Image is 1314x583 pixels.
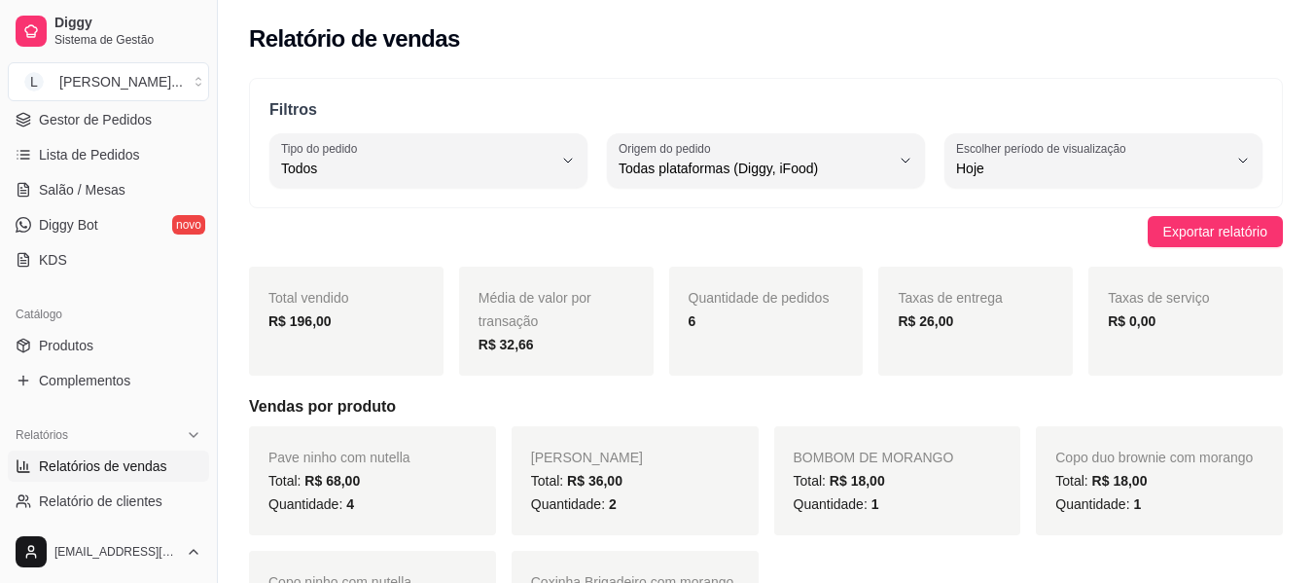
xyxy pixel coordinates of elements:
span: Taxas de serviço [1108,290,1209,306]
span: Quantidade: [1055,496,1141,512]
label: Tipo do pedido [281,140,364,157]
strong: R$ 26,00 [898,313,953,329]
label: Escolher período de visualização [956,140,1132,157]
span: BOMBOM DE MORANGO [794,450,954,465]
button: [EMAIL_ADDRESS][DOMAIN_NAME] [8,528,209,575]
span: Salão / Mesas [39,180,125,200]
label: Origem do pedido [619,140,717,157]
span: Total: [794,473,885,489]
a: DiggySistema de Gestão [8,8,209,55]
span: Quantidade: [268,496,354,512]
span: Total vendido [268,290,349,306]
span: Quantidade: [531,496,617,512]
span: Todos [281,159,552,178]
strong: R$ 196,00 [268,313,332,329]
a: KDS [8,244,209,275]
span: Quantidade de pedidos [689,290,830,306]
span: Lista de Pedidos [39,145,140,164]
span: R$ 18,00 [830,473,885,489]
span: Diggy [54,15,201,32]
strong: R$ 32,66 [479,337,534,352]
a: Relatório de clientes [8,486,209,517]
div: [PERSON_NAME] ... [59,72,183,91]
a: Salão / Mesas [8,174,209,205]
h2: Relatório de vendas [249,23,460,55]
span: KDS [39,250,67,270]
span: Total: [531,473,622,489]
span: Hoje [956,159,1227,178]
span: Quantidade: [794,496,879,512]
span: R$ 36,00 [567,473,622,489]
span: 4 [346,496,354,512]
a: Complementos [8,365,209,396]
span: Média de valor por transação [479,290,591,329]
a: Diggy Botnovo [8,209,209,240]
a: Lista de Pedidos [8,139,209,170]
span: Exportar relatório [1163,221,1267,242]
strong: 6 [689,313,696,329]
span: Taxas de entrega [898,290,1002,306]
button: Select a team [8,62,209,101]
span: 2 [609,496,617,512]
span: Pave ninho com nutella [268,450,410,465]
button: Escolher período de visualizaçãoHoje [944,133,1262,188]
p: Filtros [269,98,1262,122]
span: [EMAIL_ADDRESS][DOMAIN_NAME] [54,544,178,560]
strong: R$ 0,00 [1108,313,1155,329]
span: Relatórios de vendas [39,456,167,476]
span: Total: [1055,473,1147,489]
button: Origem do pedidoTodas plataformas (Diggy, iFood) [607,133,925,188]
span: R$ 68,00 [304,473,360,489]
a: Relatórios de vendas [8,451,209,482]
span: Complementos [39,371,130,390]
button: Tipo do pedidoTodos [269,133,587,188]
span: [PERSON_NAME] [531,450,643,465]
div: Catálogo [8,299,209,330]
span: R$ 18,00 [1092,473,1148,489]
span: Produtos [39,336,93,355]
span: 1 [1133,496,1141,512]
button: Exportar relatório [1148,216,1283,247]
span: Copo duo brownie com morango [1055,450,1253,465]
span: Total: [268,473,360,489]
span: Relatório de clientes [39,492,162,511]
span: Todas plataformas (Diggy, iFood) [619,159,890,178]
span: Sistema de Gestão [54,32,201,48]
h5: Vendas por produto [249,395,1283,419]
a: Gestor de Pedidos [8,104,209,135]
span: Relatórios [16,427,68,443]
span: Diggy Bot [39,215,98,235]
span: 1 [871,496,879,512]
span: L [24,72,44,91]
a: Produtos [8,330,209,361]
span: Gestor de Pedidos [39,110,152,129]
